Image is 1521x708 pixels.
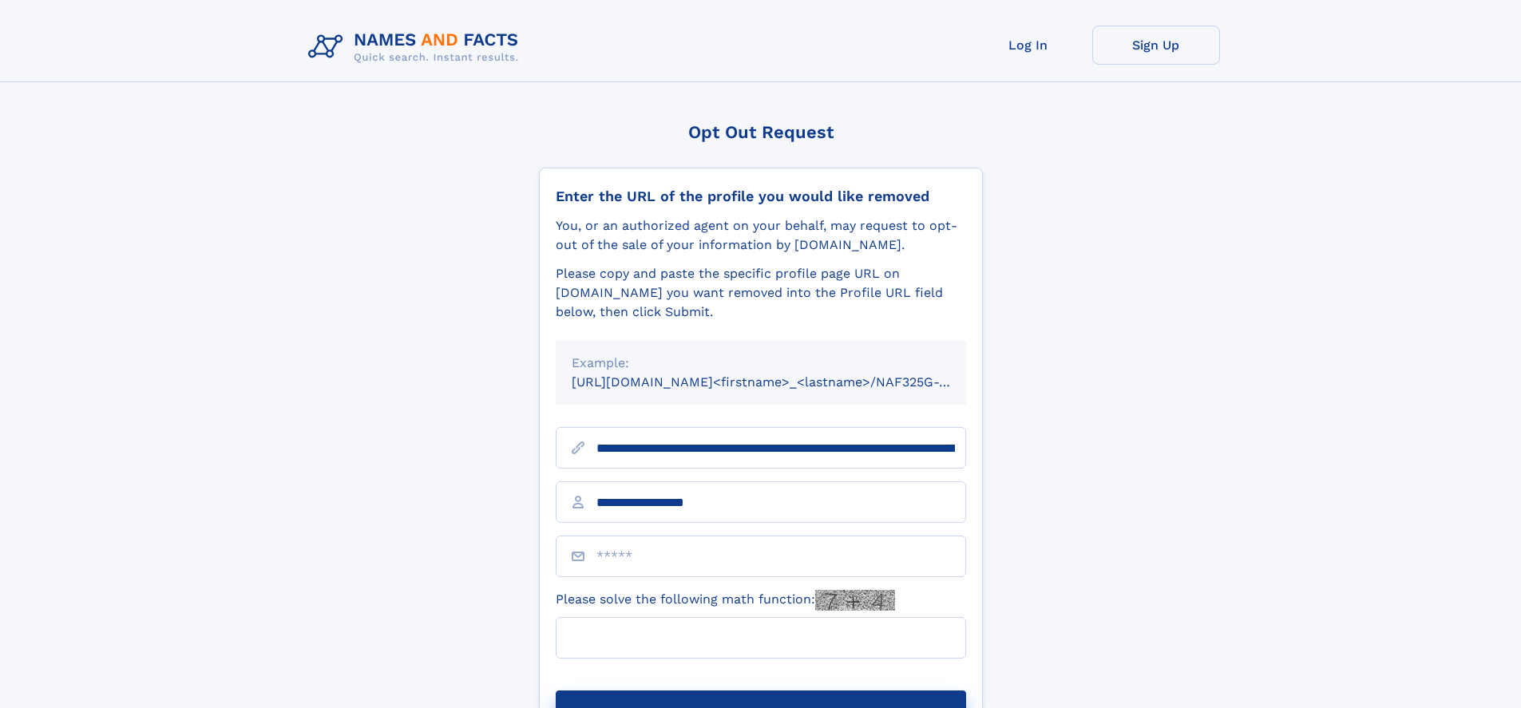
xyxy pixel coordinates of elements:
[556,216,966,255] div: You, or an authorized agent on your behalf, may request to opt-out of the sale of your informatio...
[302,26,532,69] img: Logo Names and Facts
[556,188,966,205] div: Enter the URL of the profile you would like removed
[556,590,895,611] label: Please solve the following math function:
[539,122,983,142] div: Opt Out Request
[556,264,966,322] div: Please copy and paste the specific profile page URL on [DOMAIN_NAME] you want removed into the Pr...
[572,374,996,390] small: [URL][DOMAIN_NAME]<firstname>_<lastname>/NAF325G-xxxxxxxx
[1092,26,1220,65] a: Sign Up
[572,354,950,373] div: Example:
[964,26,1092,65] a: Log In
